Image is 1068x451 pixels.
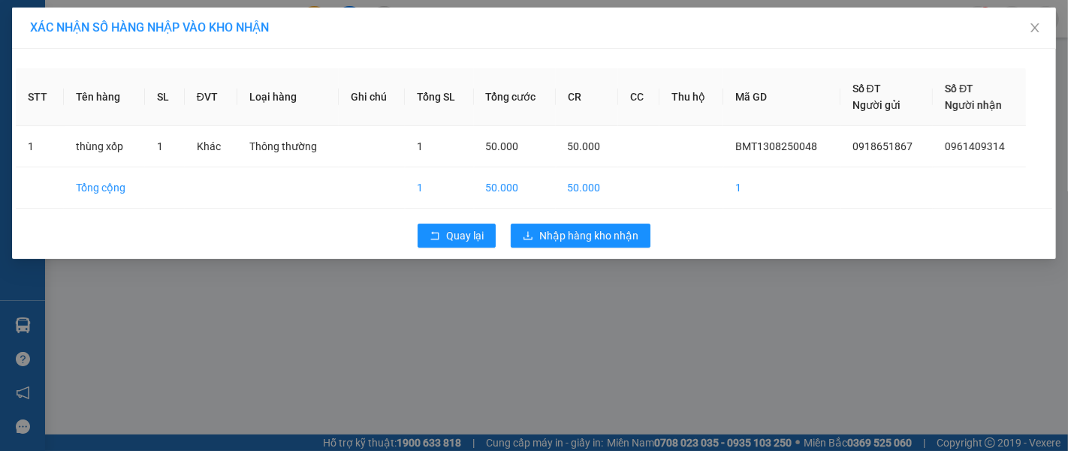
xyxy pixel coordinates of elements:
th: Tổng cước [474,68,556,126]
td: 50.000 [474,167,556,209]
span: 1 [157,140,163,152]
span: close [1029,22,1041,34]
span: Người gửi [852,99,901,111]
th: Mã GD [723,68,840,126]
th: ĐVT [185,68,238,126]
span: Quay lại [446,227,484,244]
span: 0918651867 [852,140,913,152]
th: Tên hàng [64,68,145,126]
td: Tổng cộng [64,167,145,209]
span: Số ĐT [945,83,973,95]
th: CR [556,68,619,126]
span: XÁC NHẬN SỐ HÀNG NHẬP VÀO KHO NHẬN [30,20,269,35]
span: 50.000 [568,140,601,152]
th: Thu hộ [659,68,723,126]
th: SL [145,68,185,126]
td: 50.000 [556,167,619,209]
th: Loại hàng [237,68,338,126]
span: Số ĐT [852,83,881,95]
td: Thông thường [237,126,338,167]
th: Tổng SL [405,68,473,126]
span: 0961409314 [945,140,1005,152]
button: Close [1014,8,1056,50]
td: 1 [723,167,840,209]
td: 1 [405,167,473,209]
span: 50.000 [486,140,519,152]
th: Ghi chú [339,68,405,126]
span: 1 [417,140,423,152]
td: Khác [185,126,238,167]
span: Người nhận [945,99,1002,111]
span: BMT1308250048 [735,140,817,152]
span: rollback [430,230,440,242]
td: 1 [16,126,64,167]
span: Nhập hàng kho nhận [539,227,638,244]
th: STT [16,68,64,126]
button: downloadNhập hàng kho nhận [511,224,650,248]
th: CC [618,68,659,126]
button: rollbackQuay lại [418,224,496,248]
td: thùng xốp [64,126,145,167]
span: download [523,230,533,242]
